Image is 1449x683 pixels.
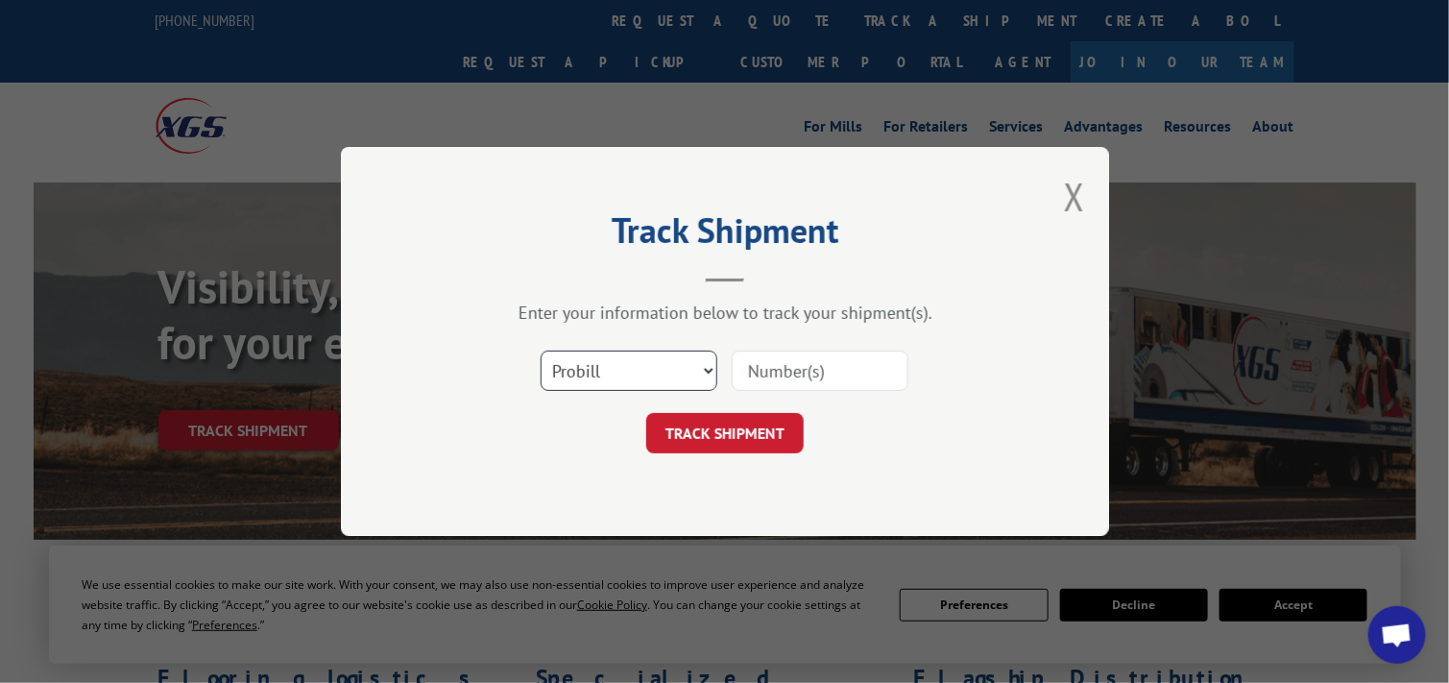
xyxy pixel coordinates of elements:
[646,413,804,453] button: TRACK SHIPMENT
[1368,606,1426,664] div: Open chat
[437,302,1013,324] div: Enter your information below to track your shipment(s).
[732,351,908,391] input: Number(s)
[1064,171,1085,222] button: Close modal
[437,217,1013,254] h2: Track Shipment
